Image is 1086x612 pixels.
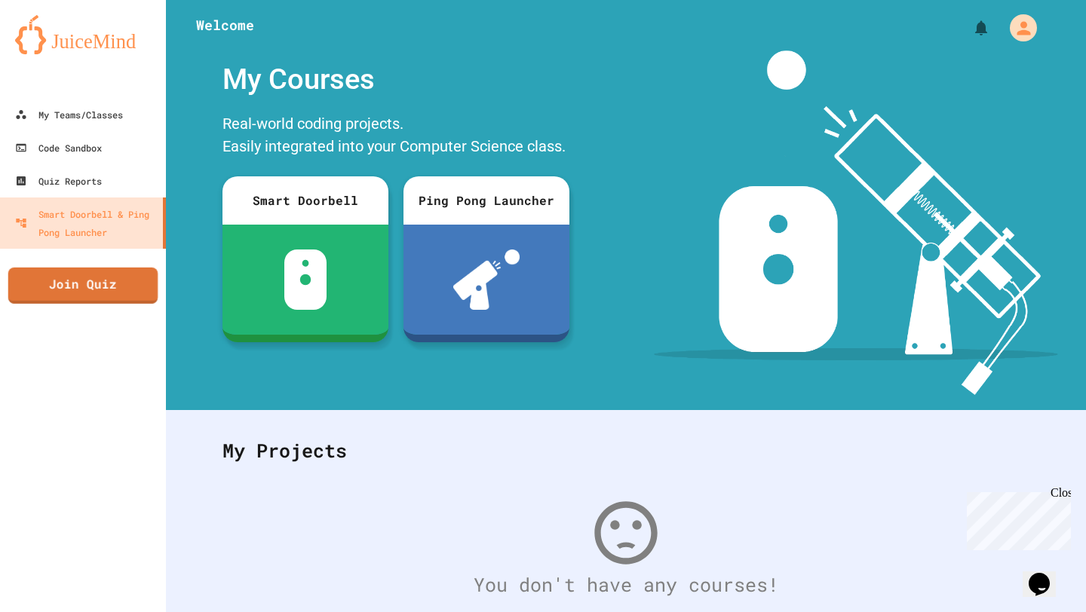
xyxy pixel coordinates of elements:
div: Smart Doorbell & Ping Pong Launcher [15,205,157,241]
div: My Account [994,11,1041,45]
iframe: chat widget [1023,552,1071,597]
div: Smart Doorbell [222,176,388,225]
div: My Notifications [944,15,994,41]
div: My Teams/Classes [15,106,123,124]
div: My Courses [215,50,577,109]
div: Chat with us now!Close [6,6,104,96]
div: Code Sandbox [15,139,102,157]
img: ppl-with-ball.png [453,249,520,310]
div: Real-world coding projects. Easily integrated into your Computer Science class. [215,109,577,165]
a: Join Quiz [8,268,158,304]
img: logo-orange.svg [15,15,151,54]
div: You don't have any courses! [207,571,1045,599]
div: Ping Pong Launcher [403,176,569,225]
div: My Projects [207,421,1045,480]
img: banner-image-my-projects.png [654,50,1058,395]
img: sdb-white.svg [284,249,327,310]
iframe: chat widget [961,486,1071,550]
div: Quiz Reports [15,172,102,190]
